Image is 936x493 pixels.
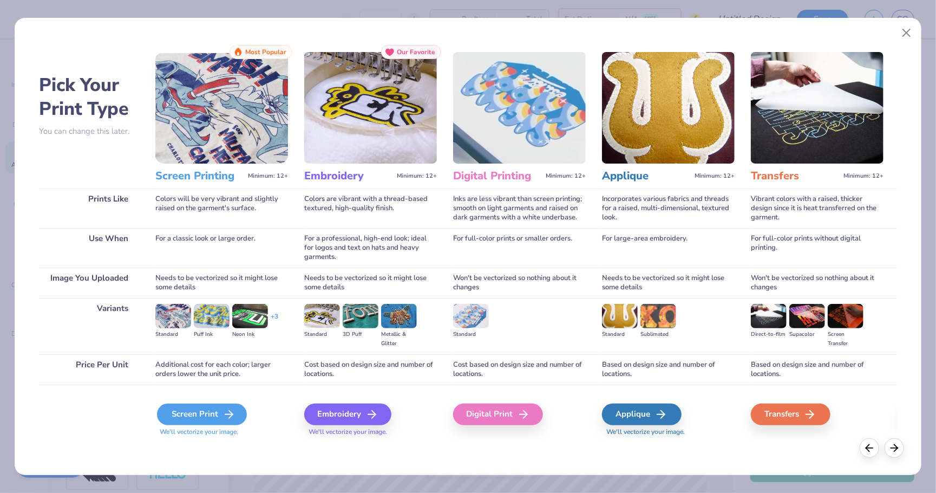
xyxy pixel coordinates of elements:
[789,304,825,328] img: Supacolor
[751,189,883,228] div: Vibrant colors with a raised, thicker design since it is heat transferred on the garment.
[695,172,735,180] span: Minimum: 12+
[640,330,676,339] div: Sublimated
[453,404,543,425] div: Digital Print
[602,268,735,298] div: Needs to be vectorized so it might lose some details
[751,304,787,328] img: Direct-to-film
[39,189,139,228] div: Prints Like
[602,228,735,268] div: For large-area embroidery.
[546,172,586,180] span: Minimum: 12+
[769,60,909,73] div: Background removed
[751,354,883,385] div: Based on design size and number of locations.
[39,73,139,121] h2: Pick Your Print Type
[248,172,288,180] span: Minimum: 12+
[155,304,191,328] img: Standard
[828,330,863,348] div: Screen Transfer
[155,427,288,437] span: We'll vectorize your image.
[381,304,417,328] img: Metallic & Glitter
[194,304,230,328] img: Puff Ink
[232,304,268,328] img: Neon Ink
[602,52,735,164] img: Applique
[909,60,917,73] button: close
[602,169,690,183] h3: Applique
[39,354,139,385] div: Price Per Unit
[751,330,787,339] div: Direct-to-film
[157,404,247,425] div: Screen Print
[453,268,586,298] div: Won't be vectorized so nothing about it changes
[751,404,830,425] div: Transfers
[453,330,489,339] div: Standard
[304,304,340,328] img: Standard
[155,268,288,298] div: Needs to be vectorized so it might lose some details
[245,48,286,56] span: Most Popular
[453,52,586,164] img: Digital Printing
[602,304,638,328] img: Standard
[751,169,839,183] h3: Transfers
[155,228,288,268] div: For a classic look or large order.
[751,228,883,268] div: For full-color prints without digital printing.
[640,304,676,328] img: Sublimated
[304,354,437,385] div: Cost based on design size and number of locations.
[304,268,437,298] div: Needs to be vectorized so it might lose some details
[602,404,682,425] div: Applique
[39,127,139,136] p: You can change this later.
[602,427,735,437] span: We'll vectorize your image.
[304,169,392,183] h3: Embroidery
[155,189,288,228] div: Colors will be very vibrant and slightly raised on the garment's surface.
[155,169,244,183] h3: Screen Printing
[304,52,437,164] img: Embroidery
[155,330,191,339] div: Standard
[602,354,735,385] div: Based on design size and number of locations.
[751,52,883,164] img: Transfers
[304,189,437,228] div: Colors are vibrant with a thread-based textured, high-quality finish.
[602,189,735,228] div: Incorporates various fabrics and threads for a raised, multi-dimensional, textured look.
[453,304,489,328] img: Standard
[453,189,586,228] div: Inks are less vibrant than screen printing; smooth on light garments and raised on dark garments ...
[843,172,883,180] span: Minimum: 12+
[343,330,378,339] div: 3D Puff
[304,228,437,268] div: For a professional, high-end look; ideal for logos and text on hats and heavy garments.
[304,330,340,339] div: Standard
[602,330,638,339] div: Standard
[397,172,437,180] span: Minimum: 12+
[39,268,139,298] div: Image You Uploaded
[453,169,541,183] h3: Digital Printing
[397,48,435,56] span: Our Favorite
[789,330,825,339] div: Supacolor
[304,427,437,437] span: We'll vectorize your image.
[271,312,278,330] div: + 3
[828,304,863,328] img: Screen Transfer
[194,330,230,339] div: Puff Ink
[39,228,139,268] div: Use When
[453,228,586,268] div: For full-color prints or smaller orders.
[751,268,883,298] div: Won't be vectorized so nothing about it changes
[155,354,288,385] div: Additional cost for each color; larger orders lower the unit price.
[343,304,378,328] img: 3D Puff
[39,298,139,354] div: Variants
[381,330,417,348] div: Metallic & Glitter
[304,404,391,425] div: Embroidery
[453,354,586,385] div: Cost based on design size and number of locations.
[155,52,288,164] img: Screen Printing
[232,330,268,339] div: Neon Ink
